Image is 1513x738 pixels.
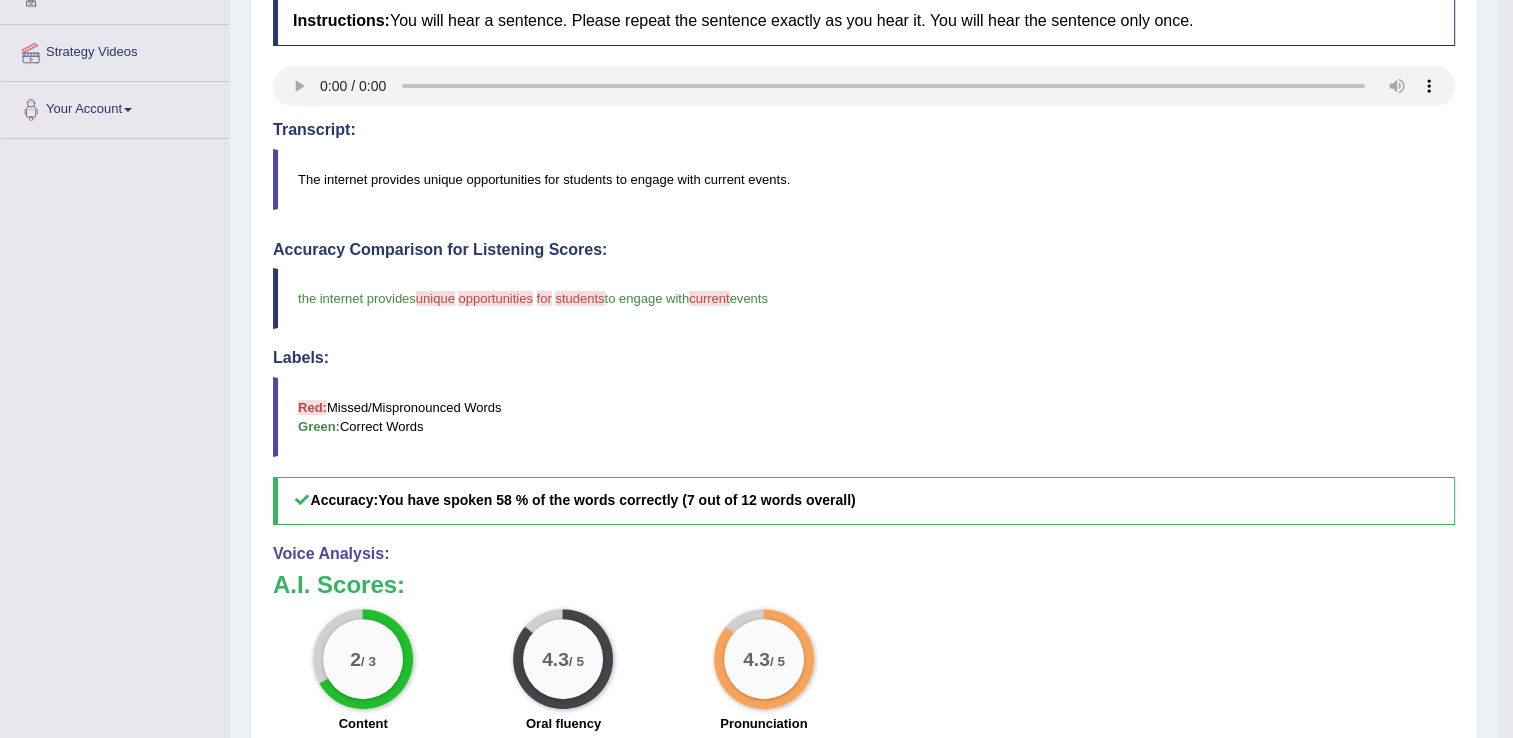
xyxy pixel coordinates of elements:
small: / 5 [569,653,584,668]
h5: Accuracy: [273,477,1455,524]
span: events [730,291,768,306]
span: to engage with [605,291,690,306]
small: / 3 [361,653,376,668]
small: / 5 [770,653,785,668]
label: Oral fluency [526,714,601,733]
b: Instructions: [293,12,390,29]
span: unique [416,291,455,306]
blockquote: Missed/Mispronounced Words Correct Words [273,377,1455,457]
a: Your Account [1,82,229,132]
span: students [555,291,604,306]
b: Green: [298,419,340,434]
b: A.I. Scores: [273,571,405,598]
span: for [537,291,552,306]
big: 4.3 [743,647,770,669]
big: 2 [350,647,361,669]
h4: Accuracy Comparison for Listening Scores: [273,241,1455,259]
h4: Labels: [273,349,1455,367]
a: Strategy Videos [1,25,229,75]
span: current [689,291,729,306]
b: You have spoken 58 % of the words correctly (7 out of 12 words overall) [378,492,855,508]
h4: Transcript: [273,121,1455,139]
big: 4.3 [543,647,570,669]
span: the internet provides [298,291,416,306]
h4: Voice Analysis: [273,545,1455,563]
span: opportunities [458,291,532,306]
blockquote: The internet provides unique opportunities for students to engage with current events. [273,149,1455,210]
label: Pronunciation [720,714,807,733]
b: Red: [298,400,327,415]
label: Content [339,714,388,733]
